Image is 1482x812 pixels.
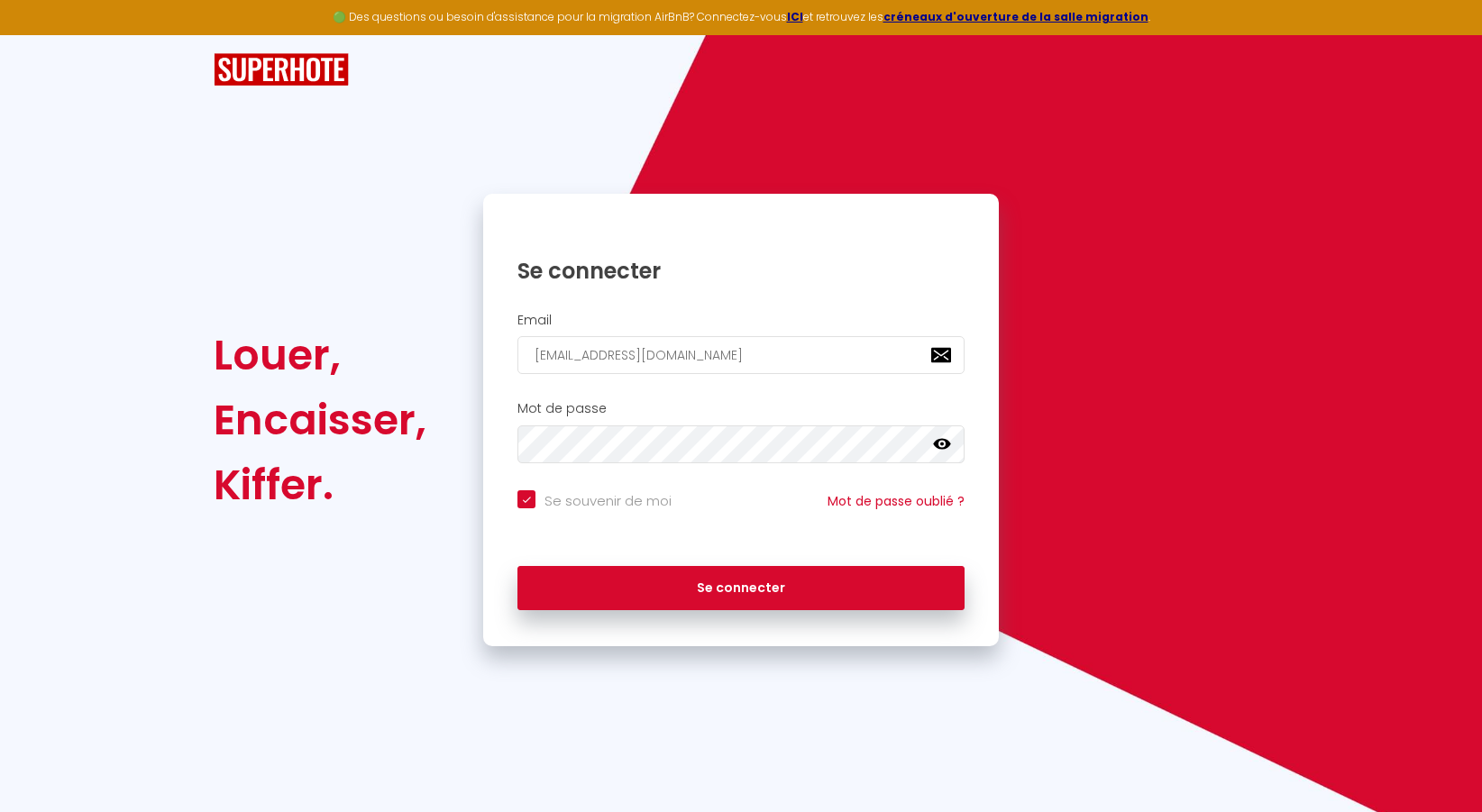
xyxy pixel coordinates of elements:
[517,336,965,374] input: Ton Email
[828,492,965,510] a: Mot de passe oublié ?
[214,53,349,87] img: SuperHote logo
[517,401,965,416] h2: Mot de passe
[517,257,965,285] h1: Se connecter
[517,566,965,611] button: Se connecter
[787,9,803,24] a: ICI
[883,9,1148,24] a: créneaux d'ouverture de la salle migration
[214,388,426,452] div: Encaisser,
[517,313,965,328] h2: Email
[214,452,426,517] div: Kiffer.
[214,323,426,388] div: Louer,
